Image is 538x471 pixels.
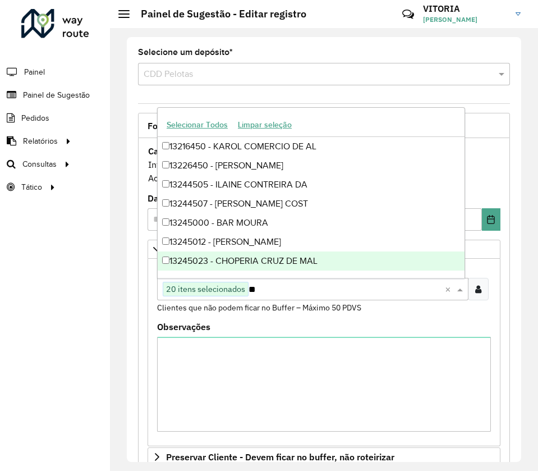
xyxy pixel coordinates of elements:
button: Selecionar Todos [162,116,233,134]
span: Clear all [445,282,454,296]
span: Tático [21,181,42,193]
ng-dropdown-panel: Options list [157,107,465,278]
span: Formulário Painel de Sugestão [148,121,274,130]
div: 13245033 - A [PERSON_NAME] e [158,271,465,290]
label: Selecione um depósito [138,45,233,59]
span: Consultas [22,158,57,170]
div: 13226450 - [PERSON_NAME] [158,156,465,175]
div: 13245023 - CHOPERIA CRUZ DE MAL [158,251,465,271]
a: Contato Rápido [396,2,420,26]
button: Choose Date [482,208,500,231]
span: Pedidos [21,112,49,124]
label: Data de Vigência Inicial [148,191,250,205]
div: Priorizar Cliente - Não podem ficar no buffer [148,259,500,446]
a: Priorizar Cliente - Não podem ficar no buffer [148,240,500,259]
span: Painel [24,66,45,78]
div: Informe a data de inicio, fim e preencha corretamente os campos abaixo. Ao final, você irá pré-vi... [148,144,500,185]
label: Observações [157,320,210,333]
strong: Cadastro Painel de sugestão de roteirização: [148,145,333,157]
span: Relatórios [23,135,58,147]
small: Clientes que não podem ficar no Buffer – Máximo 50 PDVS [157,303,361,313]
span: Preservar Cliente - Devem ficar no buffer, não roteirizar [166,452,394,461]
div: 13244505 - ILAINE CONTREIRA DA [158,175,465,194]
div: 13244507 - [PERSON_NAME] COST [158,194,465,213]
h2: Painel de Sugestão - Editar registro [130,8,306,20]
div: 13245012 - [PERSON_NAME] [158,232,465,251]
a: Preservar Cliente - Devem ficar no buffer, não roteirizar [148,447,500,467]
span: 20 itens selecionados [163,282,248,296]
div: 13216450 - KAROL COMERCIO DE AL [158,137,465,156]
span: Painel de Sugestão [23,89,90,101]
h3: VITORIA [423,3,507,14]
button: Limpar seleção [233,116,297,134]
div: 13245000 - BAR MOURA [158,213,465,232]
span: [PERSON_NAME] [423,15,507,25]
